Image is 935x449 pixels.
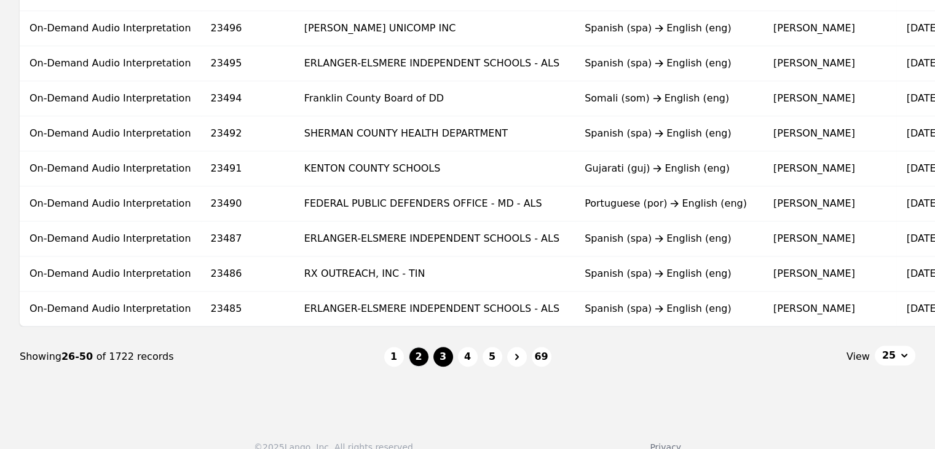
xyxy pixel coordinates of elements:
[294,81,575,116] td: Franklin County Board of DD
[201,256,294,292] td: 23486
[585,126,754,141] div: Spanish (spa) English (eng)
[20,256,201,292] td: On-Demand Audio Interpretation
[585,231,754,246] div: Spanish (spa) English (eng)
[294,256,575,292] td: RX OUTREACH, INC - TIN
[294,116,575,151] td: SHERMAN COUNTY HEALTH DEPARTMENT
[20,151,201,186] td: On-Demand Audio Interpretation
[201,81,294,116] td: 23494
[763,46,897,81] td: [PERSON_NAME]
[20,327,915,387] nav: Page navigation
[20,221,201,256] td: On-Demand Audio Interpretation
[585,301,754,316] div: Spanish (spa) English (eng)
[294,151,575,186] td: KENTON COUNTY SCHOOLS
[585,196,754,211] div: Portuguese (por) English (eng)
[763,11,897,46] td: [PERSON_NAME]
[20,81,201,116] td: On-Demand Audio Interpretation
[483,347,502,367] button: 5
[294,46,575,81] td: ERLANGER-ELSMERE INDEPENDENT SCHOOLS - ALS
[294,292,575,327] td: ERLANGER-ELSMERE INDEPENDENT SCHOOLS - ALS
[763,81,897,116] td: [PERSON_NAME]
[201,221,294,256] td: 23487
[20,11,201,46] td: On-Demand Audio Interpretation
[846,349,870,364] span: View
[201,46,294,81] td: 23495
[763,221,897,256] td: [PERSON_NAME]
[585,56,754,71] div: Spanish (spa) English (eng)
[384,347,404,367] button: 1
[201,292,294,327] td: 23485
[294,221,575,256] td: ERLANGER-ELSMERE INDEPENDENT SCHOOLS - ALS
[20,186,201,221] td: On-Demand Audio Interpretation
[585,91,754,106] div: Somali (som) English (eng)
[763,116,897,151] td: [PERSON_NAME]
[20,46,201,81] td: On-Demand Audio Interpretation
[763,256,897,292] td: [PERSON_NAME]
[201,151,294,186] td: 23491
[875,346,915,365] button: 25
[20,349,384,364] div: Showing of 1722 records
[763,151,897,186] td: [PERSON_NAME]
[532,347,551,367] button: 69
[458,347,478,367] button: 4
[201,116,294,151] td: 23492
[585,161,754,176] div: Gujarati (guj) English (eng)
[585,21,754,36] div: Spanish (spa) English (eng)
[61,351,97,362] span: 26-50
[882,348,896,363] span: 25
[294,186,575,221] td: FEDERAL PUBLIC DEFENDERS OFFICE - MD - ALS
[201,11,294,46] td: 23496
[201,186,294,221] td: 23490
[763,186,897,221] td: [PERSON_NAME]
[763,292,897,327] td: [PERSON_NAME]
[20,292,201,327] td: On-Demand Audio Interpretation
[585,266,754,281] div: Spanish (spa) English (eng)
[433,347,453,367] button: 3
[294,11,575,46] td: [PERSON_NAME] UNICOMP INC
[20,116,201,151] td: On-Demand Audio Interpretation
